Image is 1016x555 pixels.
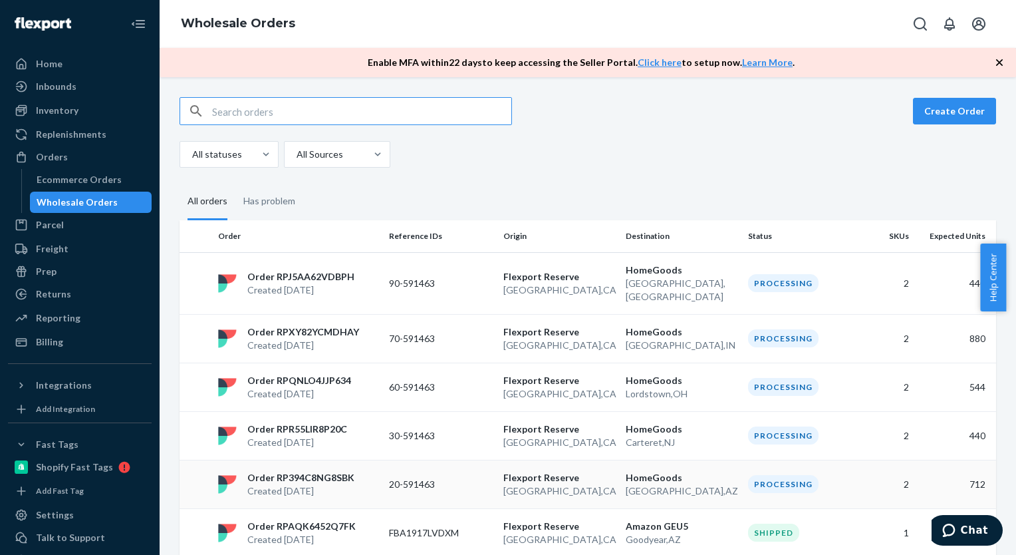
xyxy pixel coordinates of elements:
[247,270,354,283] p: Order RPJ5AA62VDBPH
[626,325,737,339] p: HomeGoods
[36,104,78,117] div: Inventory
[857,314,914,363] td: 2
[965,11,992,37] button: Open account menu
[980,244,1006,311] button: Help Center
[503,520,615,533] p: Flexport Reserve
[742,57,793,68] a: Learn More
[247,533,356,546] p: Created [DATE]
[37,196,118,209] div: Wholesale Orders
[36,150,68,164] div: Orders
[914,220,996,252] th: Expected Units
[218,329,237,348] img: flexport logo
[389,332,493,345] p: 70-591463
[30,169,152,190] a: Ecommerce Orders
[8,457,152,478] a: Shopify Fast Tags
[191,148,192,161] input: All statuses
[384,220,498,252] th: Reference IDs
[626,484,737,498] p: [GEOGRAPHIC_DATA] , AZ
[36,531,105,544] div: Talk to Support
[36,242,68,256] div: Freight
[389,277,493,290] p: 90-591463
[36,508,74,522] div: Settings
[857,460,914,508] td: 2
[914,314,996,363] td: 880
[932,515,1003,548] iframe: Opens a widget where you can chat to one of our agents
[218,274,237,293] img: flexport logo
[503,325,615,339] p: Flexport Reserve
[125,11,152,37] button: Close Navigation
[626,277,737,303] p: [GEOGRAPHIC_DATA] , [GEOGRAPHIC_DATA]
[30,192,152,213] a: Wholesale Orders
[503,387,615,401] p: [GEOGRAPHIC_DATA] , CA
[247,484,354,498] p: Created [DATE]
[626,520,737,533] p: Amazon GEU5
[857,411,914,460] td: 2
[247,374,351,387] p: Order RPQNLO4JJP634
[503,270,615,283] p: Flexport Reserve
[247,325,359,339] p: Order RPXY82YCMDHAY
[36,218,64,232] div: Parcel
[503,436,615,449] p: [GEOGRAPHIC_DATA] , CA
[389,381,493,394] p: 60-591463
[8,375,152,396] button: Integrations
[212,98,511,124] input: Search orders
[218,475,237,494] img: flexport logo
[8,283,152,305] a: Returns
[914,363,996,411] td: 544
[8,401,152,417] a: Add Integration
[37,173,122,186] div: Ecommerce Orders
[36,265,57,278] div: Prep
[36,461,113,474] div: Shopify Fast Tags
[36,485,84,496] div: Add Fast Tag
[743,220,857,252] th: Status
[626,436,737,449] p: Carteret , NJ
[626,374,737,387] p: HomeGoods
[36,57,63,71] div: Home
[8,307,152,329] a: Reporting
[626,533,737,546] p: Goodyear , AZ
[8,504,152,526] a: Settings
[626,423,737,436] p: HomeGoods
[638,57,682,68] a: Click here
[498,220,620,252] th: Origin
[243,184,295,218] div: Has problem
[15,17,71,31] img: Flexport logo
[748,427,819,445] div: Processing
[748,329,819,347] div: Processing
[8,331,152,353] a: Billing
[36,335,63,349] div: Billing
[247,387,351,401] p: Created [DATE]
[36,403,95,415] div: Add Integration
[503,471,615,484] p: Flexport Reserve
[295,148,297,161] input: All Sources
[626,264,737,277] p: HomeGoods
[503,283,615,297] p: [GEOGRAPHIC_DATA] , CA
[368,56,795,69] p: Enable MFA within 22 days to keep accessing the Seller Portal. to setup now. .
[8,527,152,548] button: Talk to Support
[247,471,354,484] p: Order RP394C8NG8SBK
[913,98,996,124] button: Create Order
[8,100,152,121] a: Inventory
[213,220,384,252] th: Order
[8,238,152,260] a: Freight
[914,252,996,314] td: 440
[36,379,92,392] div: Integrations
[503,484,615,498] p: [GEOGRAPHIC_DATA] , CA
[218,524,237,542] img: flexport logo
[389,478,493,491] p: 20-591463
[626,471,737,484] p: HomeGoods
[914,460,996,508] td: 712
[36,438,78,451] div: Fast Tags
[8,214,152,236] a: Parcel
[36,287,71,301] div: Returns
[620,220,743,252] th: Destination
[907,11,934,37] button: Open Search Box
[748,274,819,292] div: Processing
[36,80,76,93] div: Inbounds
[626,339,737,352] p: [GEOGRAPHIC_DATA] , IN
[188,184,227,220] div: All orders
[857,363,914,411] td: 2
[247,283,354,297] p: Created [DATE]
